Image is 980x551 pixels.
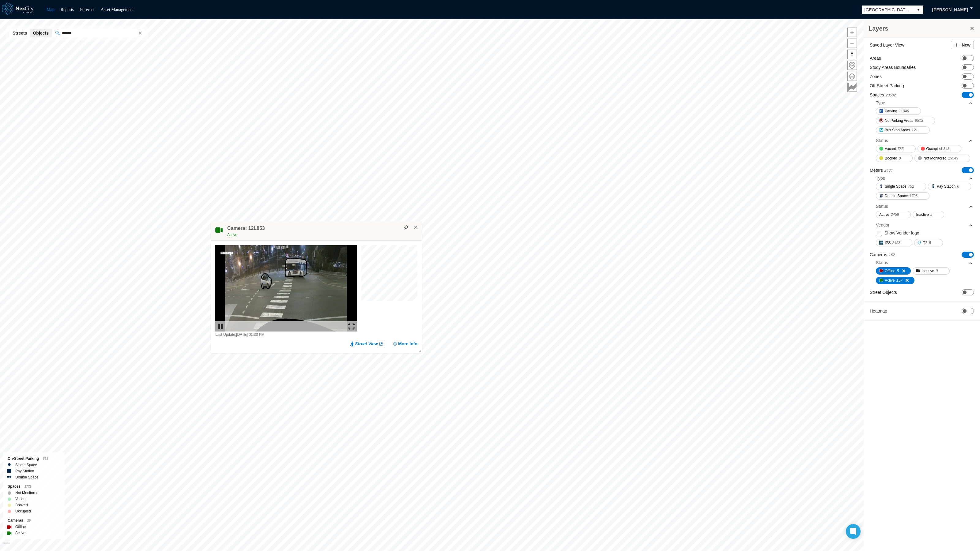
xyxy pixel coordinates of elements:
label: Areas [870,55,881,61]
label: Vacant [15,496,26,502]
button: Objects [30,29,51,37]
label: Not Monitored [15,490,38,496]
div: Status [876,203,888,209]
label: Offline [15,524,26,530]
span: Inactive [916,212,929,218]
label: Saved Layer View [870,42,904,48]
a: Mapbox homepage [3,542,10,549]
span: 5 [897,268,899,274]
span: 785 [897,146,903,152]
button: No Parking Areas9513 [876,117,935,124]
div: On-Street Parking [8,455,60,462]
img: video [215,245,357,332]
span: New [962,42,971,48]
span: Single Space [885,183,907,189]
button: Occupied348 [918,145,962,152]
label: Show Vendor logo [884,231,919,235]
div: Status [876,136,973,145]
img: play [217,323,224,330]
div: Status [876,260,888,266]
span: Active [227,233,237,237]
span: No Parking Areas [885,118,913,124]
span: 121 [912,127,918,133]
div: Vendor [876,220,973,230]
span: 1772 [24,485,31,488]
span: Streets [13,30,27,36]
div: Last Update: [DATE] 01:33 PM [215,332,357,338]
span: 157 [896,277,903,283]
span: Objects [33,30,48,36]
span: Street View [355,341,378,347]
button: New [951,41,974,49]
label: Single Space [15,462,37,468]
button: Double Space1706 [876,192,929,200]
span: 6 [957,183,959,189]
button: Inactive5 [913,211,944,218]
span: Active [879,212,889,218]
span: 752 [908,183,914,189]
span: 0 [899,155,901,161]
span: 1706 [909,193,918,199]
span: 348 [943,146,949,152]
span: clear [136,29,145,37]
label: Zones [870,73,882,80]
label: Pay Station [15,468,34,474]
span: Active [885,277,895,283]
span: More Info [398,341,417,347]
button: More Info [393,341,417,347]
span: 2459 [891,212,899,218]
span: 563 [43,457,48,460]
img: expand [348,323,355,330]
a: Reports [61,7,74,12]
a: Asset Management [101,7,134,12]
span: 2458 [892,240,900,246]
div: Cameras [8,517,60,524]
a: Map [47,7,55,12]
span: Parking [885,108,897,114]
button: Not Monitored19549 [914,155,970,162]
span: Reset bearing to north [848,50,857,59]
span: Vacant [885,146,896,152]
span: Not Monitored [923,155,946,161]
span: Booked [885,155,897,161]
label: Heatmap [870,308,887,314]
label: Double Space [15,474,38,480]
div: Type [876,98,973,107]
div: Type [876,100,885,106]
span: IPS [885,240,891,246]
button: Booked0 [876,155,913,162]
div: Status [876,137,888,144]
span: 9513 [915,118,923,124]
span: Zoom out [848,39,857,48]
label: Booked [15,502,28,508]
label: Study Areas Boundaries [870,64,916,70]
button: Zoom out [847,39,857,48]
button: IPS2458 [876,239,912,246]
button: Pay Station6 [928,183,971,190]
span: Inactive [922,268,934,274]
button: Vacant785 [876,145,916,152]
button: Close popup [413,225,419,230]
h4: Camera: 12L853 [227,225,265,232]
div: Status [876,258,973,267]
button: [PERSON_NAME] [926,5,974,15]
span: Occupied [926,146,942,152]
button: Key metrics [847,83,857,92]
a: Forecast [80,7,94,12]
img: svg%3e [404,225,408,230]
label: Occupied [15,508,31,514]
label: Street Objects [870,289,897,295]
label: Off-Street Parking [870,83,904,89]
button: Active2459 [876,211,911,218]
h3: Layers [869,24,969,33]
button: Single Space752 [876,183,926,190]
span: 5 [930,212,933,218]
span: [GEOGRAPHIC_DATA][PERSON_NAME] [865,7,911,13]
span: 11048 [899,108,909,114]
div: Spaces [8,483,60,490]
button: Home [847,61,857,70]
button: Layers management [847,72,857,81]
button: Reset bearing to north [847,50,857,59]
a: Street View [350,341,383,347]
span: 20682 [886,93,896,97]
